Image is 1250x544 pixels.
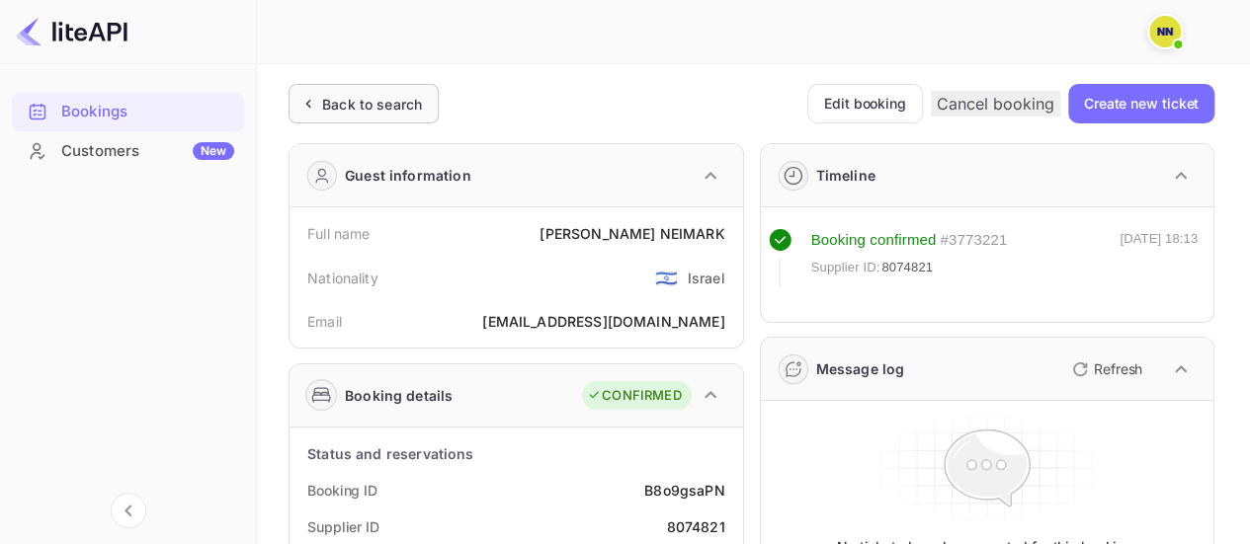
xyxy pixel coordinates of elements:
a: CustomersNew [12,132,244,169]
div: [DATE] 18:13 [1120,229,1198,286]
div: Timeline [816,165,875,186]
button: Refresh [1060,353,1150,385]
div: Full name [307,223,370,244]
button: Create new ticket [1068,84,1214,123]
div: Booking details [345,385,453,406]
div: Customers [61,140,234,163]
div: Email [307,311,342,332]
img: LiteAPI logo [16,16,127,47]
div: New [193,142,234,160]
div: Status and reservations [307,443,473,464]
div: Nationality [307,268,378,288]
div: [EMAIL_ADDRESS][DOMAIN_NAME] [482,311,724,332]
div: Supplier ID [307,516,379,537]
div: Israel [688,268,725,288]
div: Booking ID [307,480,377,501]
div: Booking confirmed [811,229,937,252]
button: Edit booking [807,84,923,123]
div: Bookings [12,93,244,131]
div: Message log [816,358,905,379]
div: Back to search [322,94,422,115]
div: B8o9gsaPN [644,480,724,501]
button: Collapse navigation [111,493,146,528]
div: CONFIRMED [587,386,681,406]
p: Refresh [1094,358,1142,379]
span: 8074821 [881,258,933,277]
div: 8074821 [666,516,724,537]
button: Cancel booking [931,91,1060,117]
span: Supplier ID: [811,258,880,277]
span: United States [654,260,677,295]
div: Guest information [345,165,471,186]
div: Bookings [61,101,234,123]
div: # 3773221 [940,229,1007,252]
img: N/A N/A [1149,16,1181,47]
div: [PERSON_NAME] NEIMARK [540,223,724,244]
a: Bookings [12,93,244,129]
div: CustomersNew [12,132,244,171]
